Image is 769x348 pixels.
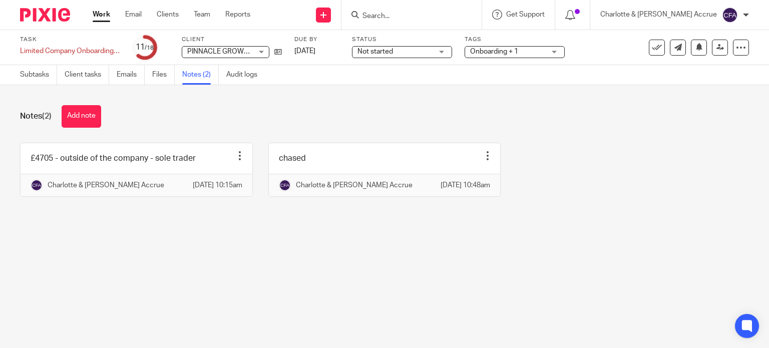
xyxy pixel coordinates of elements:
[157,10,179,20] a: Clients
[152,65,175,85] a: Files
[182,36,282,44] label: Client
[31,179,43,191] img: svg%3E
[65,65,109,85] a: Client tasks
[20,8,70,22] img: Pixie
[506,11,545,18] span: Get Support
[20,111,52,122] h1: Notes
[361,12,452,21] input: Search
[187,48,316,55] span: PINNACLE GROWTH ADVISORS LIMITED
[294,48,315,55] span: [DATE]
[279,179,291,191] img: svg%3E
[117,65,145,85] a: Emails
[145,45,154,51] small: /18
[194,10,210,20] a: Team
[48,180,164,190] p: Charlotte & [PERSON_NAME] Accrue
[62,105,101,128] button: Add note
[136,42,154,53] div: 11
[125,10,142,20] a: Email
[441,180,490,190] p: [DATE] 10:48am
[182,65,219,85] a: Notes (2)
[225,10,250,20] a: Reports
[226,65,265,85] a: Audit logs
[722,7,738,23] img: svg%3E
[42,112,52,120] span: (2)
[294,36,339,44] label: Due by
[352,36,452,44] label: Status
[470,48,518,55] span: Onboarding + 1
[20,46,120,56] div: Limited Company Onboarding - New Incorporation
[93,10,110,20] a: Work
[600,10,717,20] p: Charlotte & [PERSON_NAME] Accrue
[20,36,120,44] label: Task
[20,65,57,85] a: Subtasks
[465,36,565,44] label: Tags
[296,180,413,190] p: Charlotte & [PERSON_NAME] Accrue
[357,48,393,55] span: Not started
[193,180,242,190] p: [DATE] 10:15am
